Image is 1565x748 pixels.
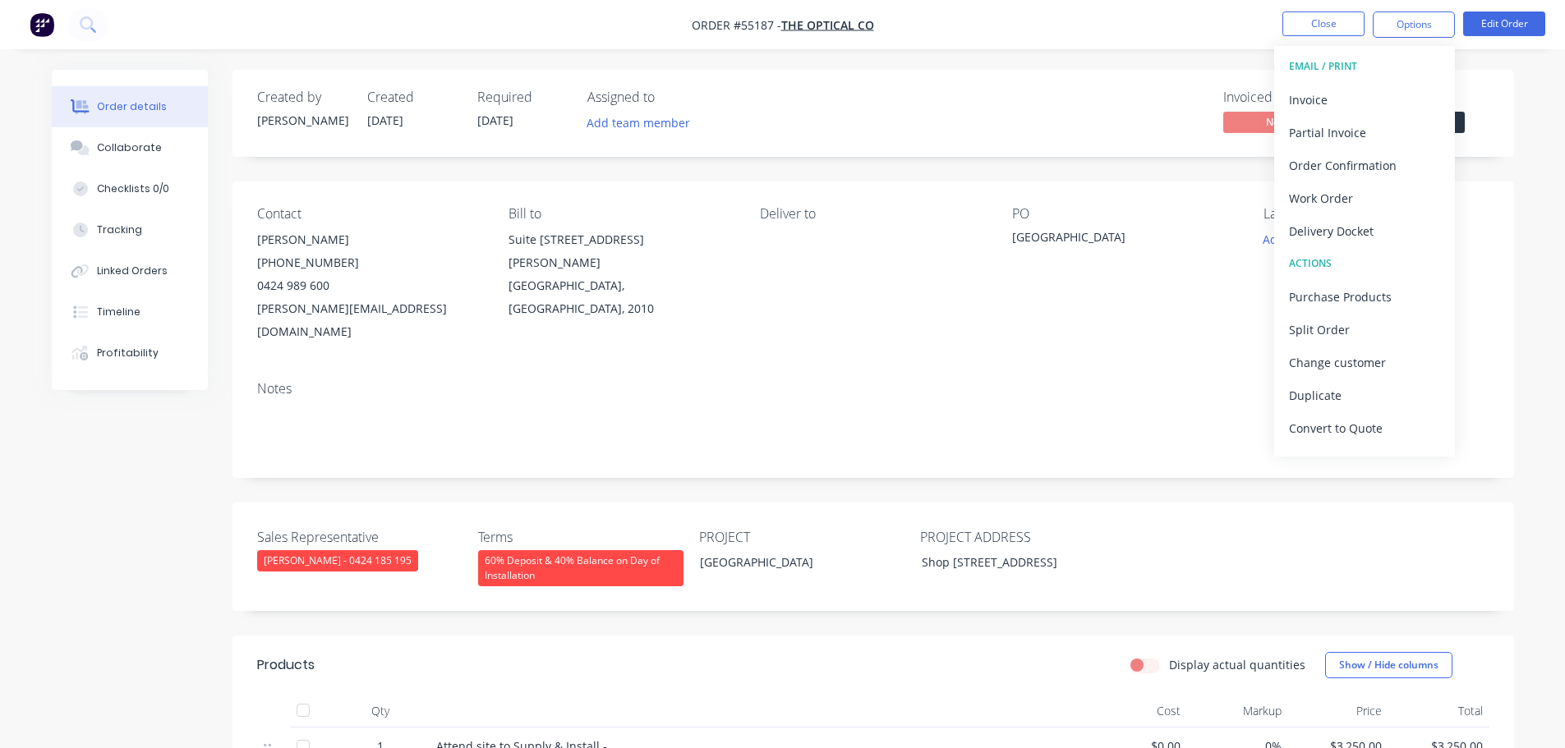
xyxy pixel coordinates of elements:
button: EMAIL / PRINT [1274,50,1455,83]
div: Split Order [1289,318,1440,342]
div: Collaborate [97,140,162,155]
div: [PERSON_NAME] - 0424 185 195 [257,550,418,571]
div: [PERSON_NAME][EMAIL_ADDRESS][DOMAIN_NAME] [257,297,482,343]
div: Assigned to [587,89,752,105]
a: The Optical Co [781,17,874,33]
div: Linked Orders [97,264,168,278]
div: Deliver to [760,206,985,222]
button: Order Confirmation [1274,149,1455,181]
div: Required [477,89,568,105]
div: Products [257,655,315,675]
div: Shop [STREET_ADDRESS] [909,550,1114,574]
div: Total [1388,695,1489,727]
button: Duplicate [1274,379,1455,411]
div: Checklists 0/0 [97,181,169,196]
div: ACTIONS [1289,253,1440,274]
span: [DATE] [367,112,403,128]
button: Show / Hide columns [1325,652,1452,678]
div: Created [367,89,458,105]
div: [GEOGRAPHIC_DATA] [687,550,892,574]
button: Tracking [52,209,208,250]
div: Purchase Products [1289,285,1440,309]
button: Add team member [587,112,699,134]
div: 60% Deposit & 40% Balance on Day of Installation [478,550,684,586]
div: Price [1288,695,1389,727]
div: Markup [1187,695,1288,727]
button: Linked Orders [52,250,208,291]
button: Delivery Docket [1274,214,1455,247]
div: Bill to [509,206,734,222]
button: Collaborate [52,127,208,168]
div: [PERSON_NAME] [257,228,482,251]
button: Change customer [1274,346,1455,379]
button: Add team member [578,112,698,134]
button: Order details [52,86,208,127]
div: [PERSON_NAME] [257,112,348,129]
label: Terms [478,527,684,547]
div: Labels [1264,206,1489,222]
div: Change customer [1289,351,1440,374]
label: Display actual quantities [1169,656,1305,673]
div: Tracking [97,223,142,237]
span: Order #55187 - [692,17,781,33]
div: [GEOGRAPHIC_DATA] [1012,228,1217,251]
button: Archive [1274,444,1455,477]
button: Close [1282,11,1365,36]
div: Duplicate [1289,383,1440,407]
button: Purchase Products [1274,280,1455,313]
div: Order Confirmation [1289,154,1440,177]
div: Suite [STREET_ADDRESS][PERSON_NAME] [509,228,734,274]
div: Notes [257,381,1489,397]
label: PROJECT [699,527,904,547]
div: Archive [1289,449,1440,473]
div: [GEOGRAPHIC_DATA], [GEOGRAPHIC_DATA], 2010 [509,274,734,320]
div: Cost [1087,695,1188,727]
div: Partial Invoice [1289,121,1440,145]
button: Split Order [1274,313,1455,346]
button: Options [1373,11,1455,38]
div: EMAIL / PRINT [1289,56,1440,77]
div: Work Order [1289,186,1440,210]
button: Invoice [1274,83,1455,116]
div: Order details [97,99,167,114]
div: [PHONE_NUMBER] [257,251,482,274]
label: PROJECT ADDRESS [920,527,1125,547]
div: Suite [STREET_ADDRESS][PERSON_NAME][GEOGRAPHIC_DATA], [GEOGRAPHIC_DATA], 2010 [509,228,734,320]
div: Profitability [97,346,159,360]
span: [DATE] [477,112,513,128]
img: Factory [30,12,54,37]
div: Qty [331,695,430,727]
div: Delivery Docket [1289,219,1440,243]
button: Partial Invoice [1274,116,1455,149]
button: Convert to Quote [1274,411,1455,444]
div: Invoice [1289,88,1440,112]
div: Created by [257,89,348,105]
span: No [1223,112,1322,132]
button: ACTIONS [1274,247,1455,280]
button: Checklists 0/0 [52,168,208,209]
div: PO [1012,206,1237,222]
label: Sales Representative [257,527,463,547]
button: Add labels [1254,228,1330,250]
div: Timeline [97,305,140,319]
button: Edit Order [1463,11,1545,36]
button: Work Order [1274,181,1455,214]
button: Timeline [52,291,208,333]
div: Contact [257,206,482,222]
div: 0424 989 600 [257,274,482,297]
div: Invoiced [1223,89,1346,105]
div: [PERSON_NAME][PHONE_NUMBER]0424 989 600[PERSON_NAME][EMAIL_ADDRESS][DOMAIN_NAME] [257,228,482,343]
div: Convert to Quote [1289,416,1440,440]
button: Profitability [52,333,208,374]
